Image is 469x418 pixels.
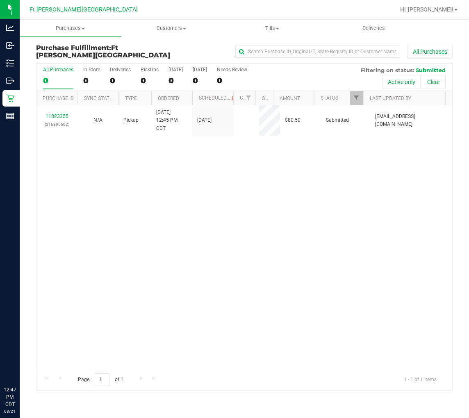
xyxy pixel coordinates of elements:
[6,112,14,120] inline-svg: Reports
[361,67,414,73] span: Filtering on status:
[8,352,33,377] iframe: Resource center
[123,116,139,124] span: Pickup
[6,41,14,50] inline-svg: Inbound
[285,116,301,124] span: $80.50
[95,373,109,386] input: 1
[397,373,443,386] span: 1 - 1 of 1 items
[121,20,222,37] a: Customers
[36,44,170,59] span: Ft [PERSON_NAME][GEOGRAPHIC_DATA]
[280,95,300,101] a: Amount
[240,95,265,101] a: Customer
[20,20,121,37] a: Purchases
[43,76,73,85] div: 0
[326,116,349,124] span: Submitted
[422,75,446,89] button: Clear
[93,116,102,124] button: N/A
[43,67,73,73] div: All Purchases
[222,25,323,32] span: Tills
[262,95,305,101] a: State Registry ID
[375,113,447,128] span: [EMAIL_ADDRESS][DOMAIN_NAME]
[197,116,212,124] span: [DATE]
[323,20,424,37] a: Deliveries
[6,59,14,67] inline-svg: Inventory
[41,120,73,128] p: (316395692)
[93,117,102,123] span: Not Applicable
[4,386,16,408] p: 12:47 PM CDT
[71,373,130,386] span: Page of 1
[43,95,74,101] a: Purchase ID
[125,95,137,101] a: Type
[6,24,14,32] inline-svg: Analytics
[416,67,446,73] span: Submitted
[83,76,100,85] div: 0
[46,114,68,119] a: 11823355
[370,95,411,101] a: Last Updated By
[121,25,222,32] span: Customers
[6,77,14,85] inline-svg: Outbound
[156,109,187,132] span: [DATE] 12:45 PM CDT
[222,20,323,37] a: Tills
[408,45,453,59] button: All Purchases
[199,95,236,101] a: Scheduled
[350,91,363,105] a: Filter
[110,76,131,85] div: 0
[351,25,396,32] span: Deliveries
[36,44,175,59] h3: Purchase Fulfillment:
[141,67,159,73] div: PickUps
[168,76,183,85] div: 0
[235,45,399,58] input: Search Purchase ID, Original ID, State Registry ID or Customer Name...
[30,6,138,13] span: Ft [PERSON_NAME][GEOGRAPHIC_DATA]
[158,95,179,101] a: Ordered
[321,95,338,101] a: Status
[193,76,207,85] div: 0
[20,25,121,32] span: Purchases
[6,94,14,102] inline-svg: Retail
[83,67,100,73] div: In Store
[4,408,16,414] p: 08/21
[193,67,207,73] div: [DATE]
[400,6,453,13] span: Hi, [PERSON_NAME]!
[217,76,247,85] div: 0
[168,67,183,73] div: [DATE]
[382,75,421,89] button: Active only
[84,95,116,101] a: Sync Status
[242,91,255,105] a: Filter
[110,67,131,73] div: Deliveries
[141,76,159,85] div: 0
[217,67,247,73] div: Needs Review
